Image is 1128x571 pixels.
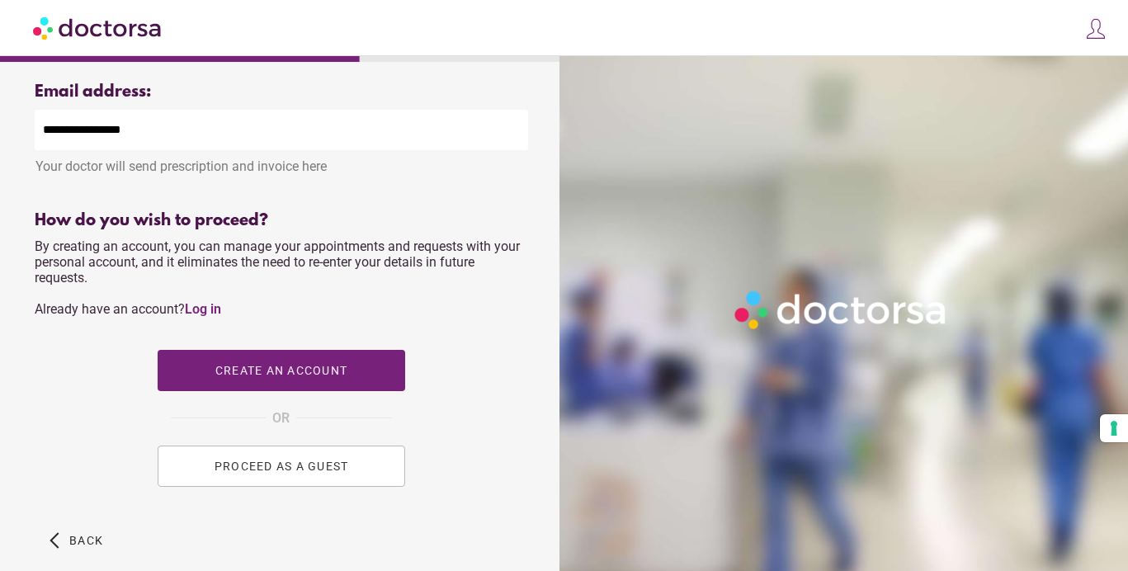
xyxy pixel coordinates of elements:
div: Your doctor will send prescription and invoice here [35,150,528,174]
span: OR [272,408,290,429]
img: Logo-Doctorsa-trans-White-partial-flat.png [729,285,954,335]
button: Your consent preferences for tracking technologies [1100,414,1128,442]
div: Email address: [35,83,528,101]
span: Create an account [215,364,347,377]
a: Log in [185,301,221,317]
span: PROCEED AS A GUEST [215,460,349,473]
img: Doctorsa.com [33,9,163,46]
span: Back [69,534,103,547]
div: How do you wish to proceed? [35,211,528,230]
button: Create an account [158,350,405,391]
button: PROCEED AS A GUEST [158,446,405,487]
button: arrow_back_ios Back [43,520,110,561]
img: icons8-customer-100.png [1084,17,1107,40]
span: By creating an account, you can manage your appointments and requests with your personal account,... [35,238,520,317]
